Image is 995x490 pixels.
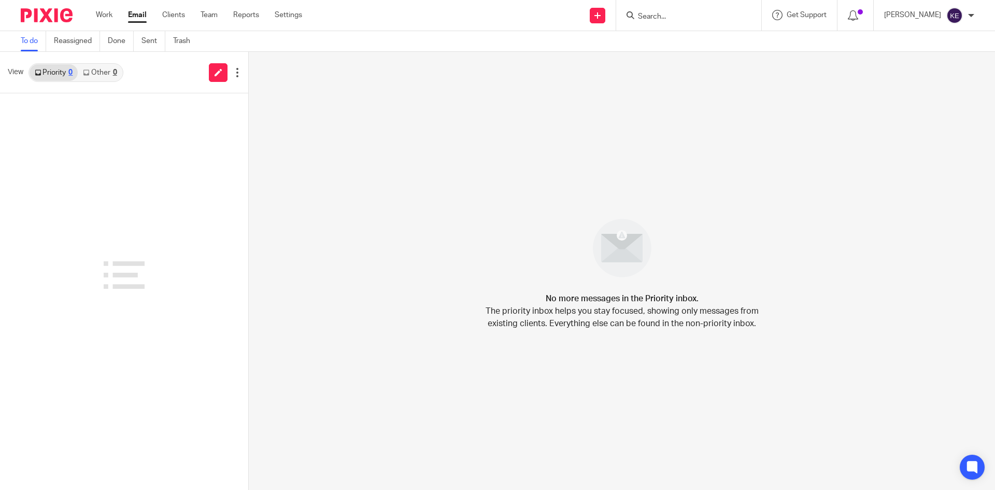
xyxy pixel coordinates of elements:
[884,10,941,20] p: [PERSON_NAME]
[162,10,185,20] a: Clients
[96,10,112,20] a: Work
[113,69,117,76] div: 0
[787,11,827,19] span: Get Support
[21,8,73,22] img: Pixie
[173,31,198,51] a: Trash
[30,64,78,81] a: Priority0
[128,10,147,20] a: Email
[68,69,73,76] div: 0
[275,10,302,20] a: Settings
[201,10,218,20] a: Team
[946,7,963,24] img: svg%3E
[546,292,699,305] h4: No more messages in the Priority inbox.
[141,31,165,51] a: Sent
[54,31,100,51] a: Reassigned
[108,31,134,51] a: Done
[8,67,23,78] span: View
[78,64,122,81] a: Other0
[586,212,658,284] img: image
[485,305,759,330] p: The priority inbox helps you stay focused, showing only messages from existing clients. Everythin...
[637,12,730,22] input: Search
[21,31,46,51] a: To do
[233,10,259,20] a: Reports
